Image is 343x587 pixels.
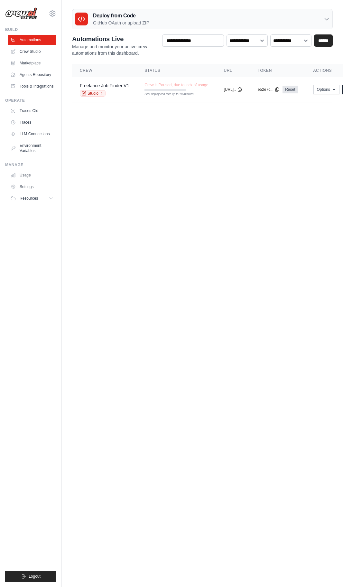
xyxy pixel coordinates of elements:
[8,193,56,204] button: Resources
[72,34,157,43] h2: Automations Live
[29,574,41,579] span: Logout
[8,58,56,68] a: Marketplace
[144,92,186,97] div: First deploy can take up to 10 minutes
[8,182,56,192] a: Settings
[137,64,216,77] th: Status
[8,35,56,45] a: Automations
[5,162,56,167] div: Manage
[93,12,149,20] h3: Deploy from Code
[258,87,280,92] button: e52e7c...
[8,81,56,91] a: Tools & Integrations
[20,196,38,201] span: Resources
[313,85,339,94] button: Options
[72,43,157,56] p: Manage and monitor your active crew automations from this dashboard.
[5,571,56,582] button: Logout
[8,129,56,139] a: LLM Connections
[144,82,208,88] span: Crew is Paused, due to lack of usage
[80,90,106,97] a: Studio
[72,64,137,77] th: Crew
[80,83,129,88] a: Freelance Job Finder V1
[93,20,149,26] p: GitHub OAuth or upload ZIP
[8,70,56,80] a: Agents Repository
[283,86,298,93] a: Reset
[5,27,56,32] div: Build
[5,98,56,103] div: Operate
[8,46,56,57] a: Crew Studio
[250,64,306,77] th: Token
[216,64,250,77] th: URL
[8,140,56,156] a: Environment Variables
[8,170,56,180] a: Usage
[8,106,56,116] a: Traces Old
[311,556,343,587] iframe: Chat Widget
[8,117,56,128] a: Traces
[5,7,37,20] img: Logo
